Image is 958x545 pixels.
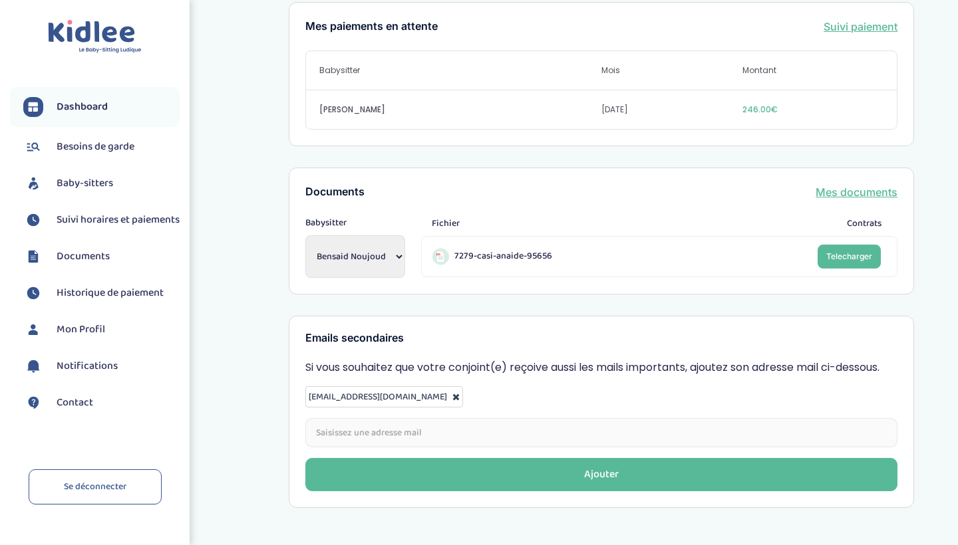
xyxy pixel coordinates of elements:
[601,64,742,76] span: Mois
[23,247,180,267] a: Documents
[432,217,460,231] span: Fichier
[57,395,93,411] span: Contact
[23,283,43,303] img: suivihoraire.svg
[826,251,872,261] span: Telecharger
[23,173,43,193] img: babysitters.svg
[305,360,897,376] p: Si vous souhaitez que votre conjoint(e) reçoive aussi les mails importants, ajoutez son adresse m...
[23,393,180,413] a: Contact
[48,20,142,54] img: logo.svg
[23,97,180,117] a: Dashboard
[23,210,180,230] a: Suivi horaires et paiements
[305,216,405,230] span: Babysitter
[319,64,601,76] span: Babysitter
[29,469,162,504] a: Se déconnecter
[23,247,43,267] img: documents.svg
[305,186,365,198] h3: Documents
[57,249,110,265] span: Documents
[584,467,619,483] div: Ajouter
[57,322,105,338] span: Mon Profil
[23,320,180,340] a: Mon Profil
[816,184,897,200] a: Mes documents
[23,356,43,376] img: notification.svg
[57,139,134,155] span: Besoins de garde
[601,104,742,116] span: [DATE]
[23,393,43,413] img: contact.svg
[305,418,897,447] input: Saisissez une adresse mail
[847,217,881,231] span: Contrats
[23,97,43,117] img: dashboard.svg
[23,173,180,193] a: Baby-sitters
[742,104,883,116] span: 246.00€
[824,19,897,35] a: Suivi paiement
[454,249,552,263] span: 7279-casi-anaide-95656
[305,458,897,491] button: Ajouter
[23,137,180,157] a: Besoins de garde
[57,212,180,228] span: Suivi horaires et paiements
[57,99,108,115] span: Dashboard
[305,21,438,33] h3: Mes paiements en attente
[23,283,180,303] a: Historique de paiement
[23,210,43,230] img: suivihoraire.svg
[23,356,180,376] a: Notifications
[319,104,601,116] span: [PERSON_NAME]
[742,64,883,76] span: Montant
[23,320,43,340] img: profil.svg
[57,358,118,374] span: Notifications
[57,175,113,191] span: Baby-sitters
[23,137,43,157] img: besoin.svg
[57,285,164,301] span: Historique de paiement
[305,332,897,344] h3: Emails secondaires
[818,245,881,269] a: Telecharger
[309,389,447,404] span: [EMAIL_ADDRESS][DOMAIN_NAME]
